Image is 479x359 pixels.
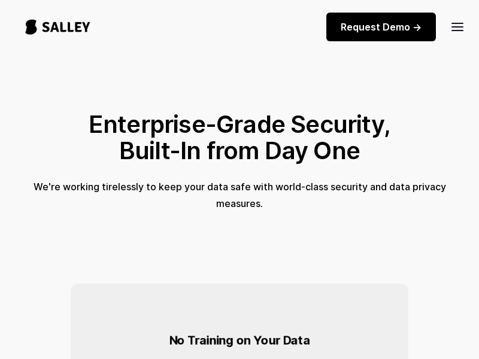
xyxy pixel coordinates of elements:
div: menu [443,12,465,41]
h4: No Training on Your Data [169,324,310,357]
h5: We're working tirelessly to keep your data safe with world-class security and data privacy measures. [14,178,465,212]
a: home [14,7,101,47]
a: Request Demo -> [326,13,436,41]
h1: Enterprise-Grade Security, Built-In from Day One [89,111,390,164]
